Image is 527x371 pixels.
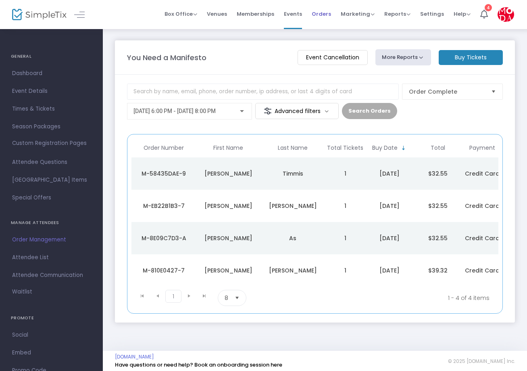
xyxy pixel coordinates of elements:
[264,107,272,115] img: filter
[488,84,499,99] button: Select
[165,290,181,303] span: Page 1
[414,222,462,254] td: $32.55
[454,10,471,18] span: Help
[12,68,91,79] span: Dashboard
[485,4,492,11] div: 4
[133,266,194,275] div: M-810E0427-7
[262,170,323,178] div: Timmis
[198,234,258,242] div: Humberto
[420,4,444,24] span: Settings
[213,145,243,151] span: First Name
[469,145,495,151] span: Payment
[262,234,323,242] div: As
[12,104,91,114] span: Times & Tickets
[12,139,87,147] span: Custom Registration Pages
[144,145,184,151] span: Order Number
[127,52,206,63] m-panel-title: You Need a Manifesto
[115,354,154,360] a: [DOMAIN_NAME]
[367,170,412,178] div: 9/15/2025
[278,145,308,151] span: Last Name
[400,145,407,151] span: Sortable
[255,103,339,119] m-button: Advanced filters
[312,4,331,24] span: Orders
[115,361,282,369] a: Have questions or need help? Book an onboarding session here
[367,202,412,210] div: 9/15/2025
[325,254,365,287] td: 1
[298,50,368,65] m-button: Event Cancellation
[12,235,91,245] span: Order Management
[384,10,410,18] span: Reports
[127,84,399,100] input: Search by name, email, phone, order number, ip address, or last 4 digits of card
[367,266,412,275] div: 9/11/2025
[414,157,462,190] td: $32.55
[231,290,243,306] button: Select
[439,50,503,65] m-button: Buy Tickets
[133,234,194,242] div: M-8E09C7D3-A
[12,175,91,185] span: [GEOGRAPHIC_DATA] Items
[341,10,375,18] span: Marketing
[198,170,258,178] div: Gail
[262,266,323,275] div: Campbell
[367,234,412,242] div: 9/14/2025
[133,108,216,114] span: [DATE] 6:00 PM - [DATE] 8:00 PM
[165,10,197,18] span: Box Office
[465,234,500,242] span: Credit Card
[133,202,194,210] div: M-EB22B1B3-7
[465,266,500,275] span: Credit Card
[12,288,32,296] span: Waitlist
[12,348,91,358] span: Embed
[414,190,462,222] td: $32.55
[12,86,91,96] span: Event Details
[207,4,227,24] span: Venues
[326,290,490,306] kendo-pager-info: 1 - 4 of 4 items
[375,49,431,65] button: More Reports
[12,330,91,340] span: Social
[11,215,92,231] h4: MANAGE ATTENDEES
[12,122,91,132] span: Season Packages
[131,138,498,287] div: Data table
[409,88,485,96] span: Order Complete
[237,4,274,24] span: Memberships
[465,170,500,178] span: Credit Card
[11,310,92,326] h4: PROMOTE
[12,193,91,203] span: Special Offers
[372,145,398,151] span: Buy Date
[198,266,258,275] div: James
[12,252,91,263] span: Attendee List
[465,202,500,210] span: Credit Card
[325,222,365,254] td: 1
[284,4,302,24] span: Events
[325,157,365,190] td: 1
[431,145,445,151] span: Total
[325,190,365,222] td: 1
[325,138,365,157] th: Total Tickets
[12,157,91,168] span: Attendee Questions
[225,294,228,302] span: 8
[12,270,91,281] span: Attendee Communication
[198,202,258,210] div: Cynthia
[11,48,92,65] h4: GENERAL
[133,170,194,178] div: M-58435DAE-9
[448,358,515,365] span: © 2025 [DOMAIN_NAME] Inc.
[262,202,323,210] div: Gentry
[414,254,462,287] td: $39.32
